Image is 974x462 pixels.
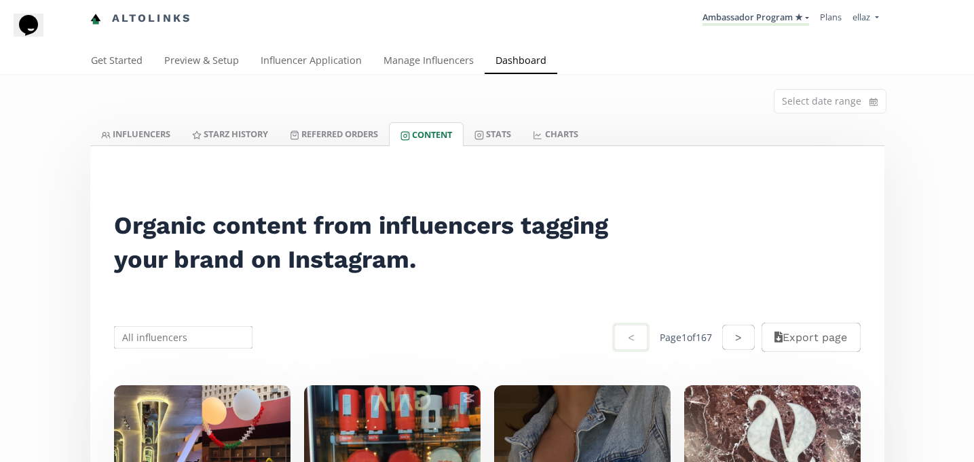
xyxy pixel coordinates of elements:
div: Page 1 of 167 [660,331,712,344]
a: Altolinks [90,7,192,30]
a: CHARTS [522,122,588,145]
a: Dashboard [485,48,557,75]
a: Starz HISTORY [181,122,279,145]
a: Plans [820,11,842,23]
a: Ambassador Program ★ [703,11,809,26]
input: All influencers [112,324,255,351]
a: Referred Orders [279,122,389,145]
button: < [612,323,649,352]
img: favicon-32x32.png [90,14,101,24]
a: INFLUENCERS [90,122,181,145]
a: Manage Influencers [373,48,485,75]
a: Influencer Application [250,48,373,75]
svg: calendar [869,95,878,109]
iframe: chat widget [14,14,57,54]
a: ellaz [853,11,878,26]
a: Stats [464,122,522,145]
a: Preview & Setup [153,48,250,75]
a: Get Started [80,48,153,75]
button: > [722,325,755,350]
a: Content [389,122,464,146]
h2: Organic content from influencers tagging your brand on Instagram. [114,209,626,277]
button: Export page [762,323,860,352]
span: ellaz [853,11,870,23]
